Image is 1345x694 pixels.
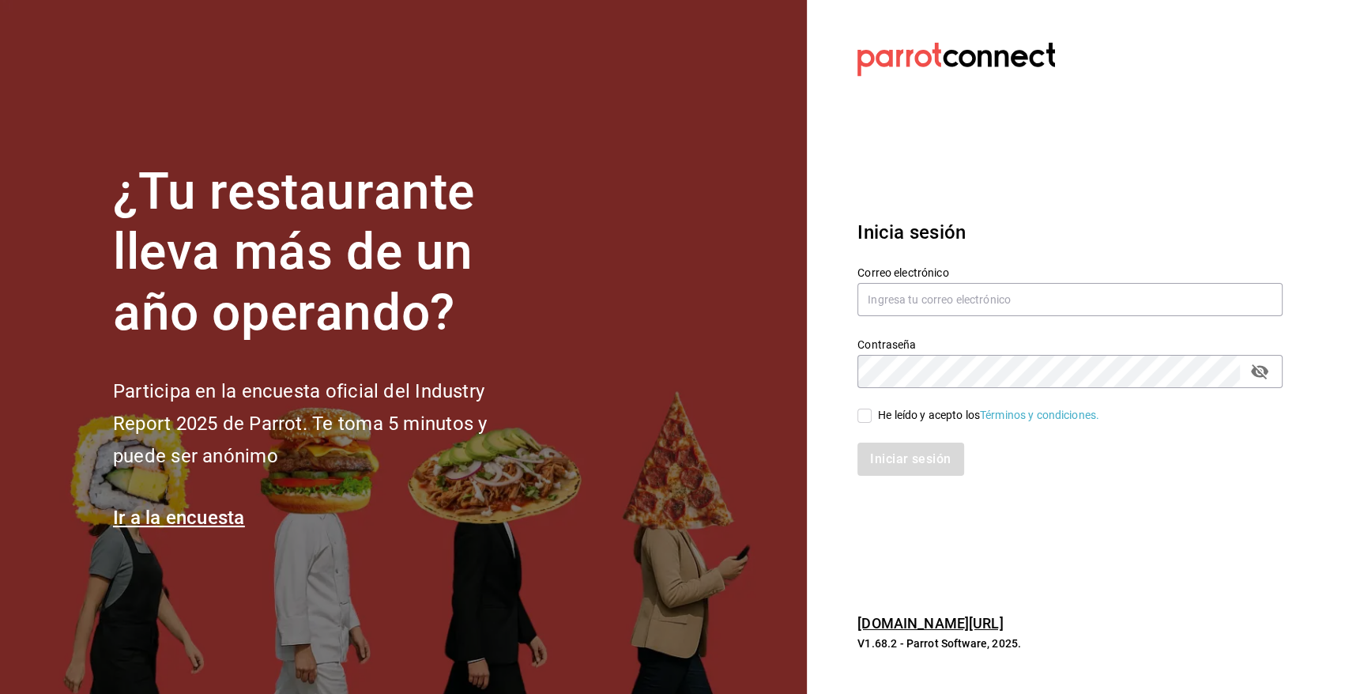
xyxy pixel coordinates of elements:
[113,507,245,529] a: Ir a la encuesta
[857,615,1003,632] a: [DOMAIN_NAME][URL]
[113,375,540,472] h2: Participa en la encuesta oficial del Industry Report 2025 de Parrot. Te toma 5 minutos y puede se...
[857,218,1283,247] h3: Inicia sesión
[878,407,1099,424] div: He leído y acepto los
[980,409,1099,421] a: Términos y condiciones.
[857,266,1283,277] label: Correo electrónico
[857,338,1283,349] label: Contraseña
[857,283,1283,316] input: Ingresa tu correo electrónico
[857,636,1283,651] p: V1.68.2 - Parrot Software, 2025.
[113,162,540,344] h1: ¿Tu restaurante lleva más de un año operando?
[1246,358,1273,385] button: passwordField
